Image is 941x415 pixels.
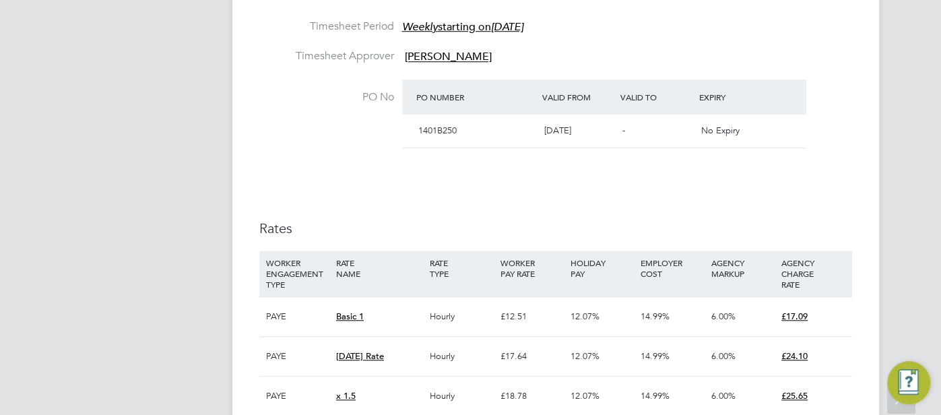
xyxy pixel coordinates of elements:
[496,337,566,376] div: £17.64
[711,311,736,322] span: 6.00%
[641,311,670,322] span: 14.99%
[336,390,356,402] span: x 1.5
[778,251,848,296] div: AGENCY CHARGE RATE
[622,125,625,136] span: -
[496,251,566,286] div: WORKER PAY RATE
[567,251,637,286] div: HOLIDAY PAY
[263,297,333,336] div: PAYE
[426,337,496,376] div: Hourly
[413,85,539,109] div: PO Number
[617,85,696,109] div: Valid To
[637,251,707,286] div: EMPLOYER COST
[418,125,457,136] span: 1401B250
[701,125,740,136] span: No Expiry
[405,51,492,64] span: [PERSON_NAME]
[696,85,775,109] div: Expiry
[496,297,566,336] div: £12.51
[259,20,394,34] label: Timesheet Period
[426,297,496,336] div: Hourly
[259,90,394,104] label: PO No
[711,390,736,402] span: 6.00%
[887,361,930,404] button: Engage Resource Center
[538,85,617,109] div: Valid From
[571,390,599,402] span: 12.07%
[402,20,523,34] span: starting on
[491,20,523,34] em: [DATE]
[781,350,808,362] span: £24.10
[711,350,736,362] span: 6.00%
[641,390,670,402] span: 14.99%
[708,251,778,286] div: AGENCY MARKUP
[336,350,384,362] span: [DATE] Rate
[426,251,496,286] div: RATE TYPE
[571,350,599,362] span: 12.07%
[263,337,333,376] div: PAYE
[333,251,426,286] div: RATE NAME
[259,49,394,63] label: Timesheet Approver
[641,350,670,362] span: 14.99%
[259,220,852,237] h3: Rates
[781,311,808,322] span: £17.09
[263,251,333,296] div: WORKER ENGAGEMENT TYPE
[544,125,571,136] span: [DATE]
[781,390,808,402] span: £25.65
[402,20,438,34] em: Weekly
[571,311,599,322] span: 12.07%
[336,311,364,322] span: Basic 1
